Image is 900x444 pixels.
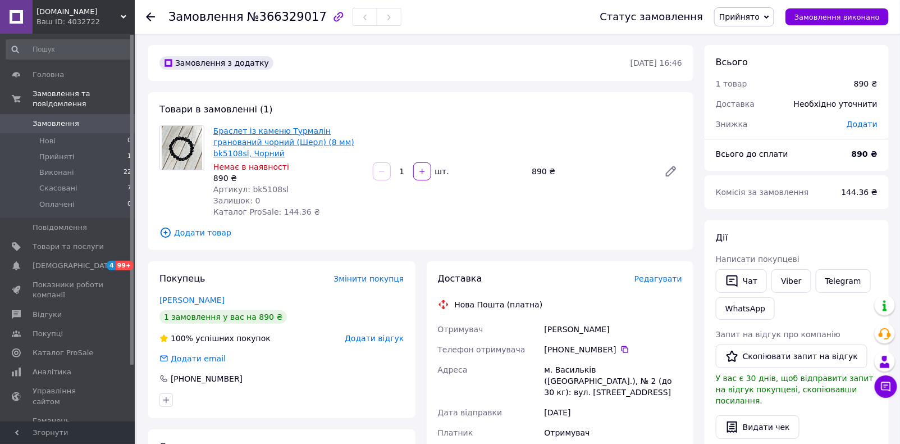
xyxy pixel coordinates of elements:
div: [PHONE_NUMBER] [170,373,244,384]
span: Платник [438,428,473,437]
input: Пошук [6,39,133,60]
span: Знижка [716,120,748,129]
span: Показники роботи компанії [33,280,104,300]
span: Замовлення [168,10,244,24]
button: Чат з покупцем [875,375,897,398]
span: Написати покупцеві [716,255,800,264]
button: Замовлення виконано [785,8,889,25]
div: Статус замовлення [600,11,703,22]
span: 7 [127,183,131,193]
div: Отримувач [542,423,684,443]
div: 890 ₴ [527,164,655,179]
div: Замовлення з додатку [159,56,273,70]
span: Головна [33,70,64,80]
span: Прийнято [719,12,760,21]
span: Комісія за замовлення [716,188,809,197]
span: Дії [716,232,728,243]
span: Скасовані [39,183,77,193]
b: 890 ₴ [852,149,878,158]
span: 99+ [116,261,134,270]
span: Повідомлення [33,223,87,233]
span: Редагувати [634,274,682,283]
span: Всього до сплати [716,149,788,158]
a: Telegram [816,269,871,293]
span: Адреса [438,365,468,374]
span: Замовлення та повідомлення [33,89,135,109]
span: Відгуки [33,310,62,320]
span: Артикул: bk5108sl [213,185,289,194]
div: шт. [432,166,450,177]
span: Оплачені [39,200,75,210]
span: Додати [847,120,878,129]
div: м. Васильків ([GEOGRAPHIC_DATA].), № 2 (до 30 кг): вул. [STREET_ADDRESS] [542,360,684,402]
div: Повернутися назад [146,11,155,22]
span: 1 товар [716,79,747,88]
div: Додати email [170,353,227,364]
span: Доставка [716,99,755,108]
span: daruyshop.com.ua [36,7,121,17]
a: Браслет із каменю Турмалін гранований чорний (Шерл) (8 мм) bk5108sl, Чорний [213,126,354,158]
span: Немає в наявності [213,162,289,171]
span: Виконані [39,167,74,178]
div: Додати email [158,353,227,364]
span: Прийняті [39,152,74,162]
div: Ваш ID: 4032722 [36,17,135,27]
span: Залишок: 0 [213,196,261,205]
span: Товари та послуги [33,242,104,252]
div: 890 ₴ [213,173,364,184]
span: 1 [127,152,131,162]
span: Додати відгук [345,334,404,343]
span: Отримувач [438,325,483,334]
div: Необхідно уточнити [787,92,884,116]
span: Покупці [33,329,63,339]
img: Браслет із каменю Турмалін гранований чорний (Шерл) (8 мм) bk5108sl, Чорний [162,126,202,170]
a: Viber [771,269,811,293]
span: Каталог ProSale [33,348,93,358]
span: Додати товар [159,226,682,239]
span: Запит на відгук про компанію [716,330,840,339]
button: Чат [716,269,767,293]
div: [DATE] [542,402,684,423]
span: №366329017 [247,10,327,24]
span: Каталог ProSale: 144.36 ₴ [213,207,320,216]
span: Змінити покупця [334,274,404,283]
span: Управління сайтом [33,386,104,406]
button: Видати чек [716,415,800,439]
span: Доставка [438,273,482,284]
div: [PHONE_NUMBER] [545,344,682,355]
span: [DEMOGRAPHIC_DATA] [33,261,116,271]
button: Скопіювати запит на відгук [716,345,867,368]
span: 0 [127,136,131,146]
span: Дата відправки [438,408,502,417]
span: Покупець [159,273,205,284]
div: [PERSON_NAME] [542,319,684,339]
span: Замовлення [33,119,79,129]
time: [DATE] 16:46 [631,58,682,67]
span: 100% [171,334,193,343]
span: Товари в замовленні (1) [159,104,273,115]
span: Гаманець компанії [33,416,104,436]
span: 0 [127,200,131,210]
a: WhatsApp [716,297,775,320]
a: Редагувати [660,160,682,183]
span: Телефон отримувача [438,345,526,354]
div: Нова Пошта (платна) [452,299,546,310]
span: Нові [39,136,56,146]
span: Всього [716,57,748,67]
span: Замовлення виконано [794,13,880,21]
div: успішних покупок [159,333,271,344]
span: 22 [124,167,131,178]
span: У вас є 30 днів, щоб відправити запит на відгук покупцеві, скопіювавши посилання. [716,374,874,405]
span: Аналітика [33,367,71,377]
div: 1 замовлення у вас на 890 ₴ [159,310,287,324]
span: 4 [107,261,116,270]
span: 144.36 ₴ [842,188,878,197]
a: [PERSON_NAME] [159,296,225,305]
div: 890 ₴ [854,78,878,89]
